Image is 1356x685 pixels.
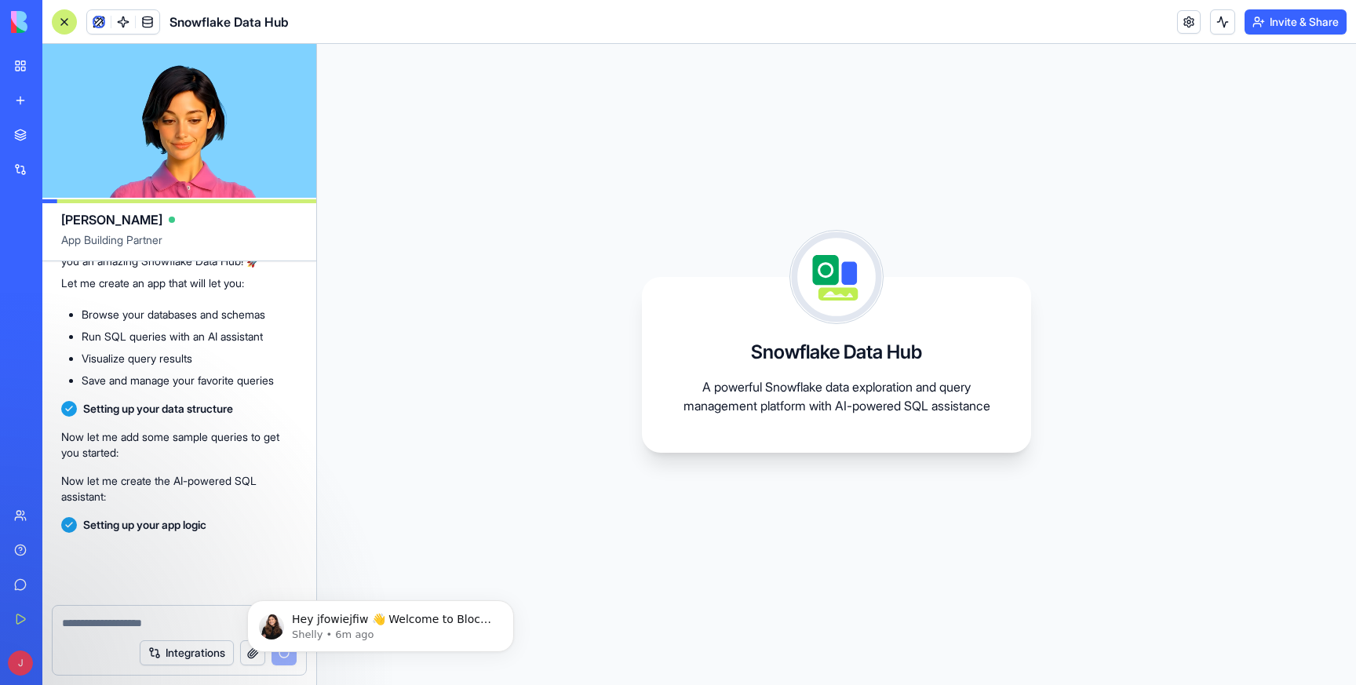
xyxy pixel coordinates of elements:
[82,307,297,322] li: Browse your databases and schemas
[8,650,33,676] span: J
[680,377,993,415] p: A powerful Snowflake data exploration and query management platform with AI-powered SQL assistance
[83,401,233,417] span: Setting up your data structure
[61,473,297,505] p: Now let me create the AI-powered SQL assistant:
[1245,9,1347,35] button: Invite & Share
[140,640,234,665] button: Integrations
[11,11,108,33] img: logo
[61,429,297,461] p: Now let me add some sample queries to get you started:
[82,351,297,366] li: Visualize query results
[224,567,538,677] iframe: Intercom notifications message
[82,329,297,344] li: Run SQL queries with an AI assistant
[83,517,206,533] span: Setting up your app logic
[751,340,922,365] h3: Snowflake Data Hub
[169,13,289,31] span: Snowflake Data Hub
[61,232,297,261] span: App Building Partner
[61,210,162,229] span: [PERSON_NAME]
[82,373,297,388] li: Save and manage your favorite queries
[61,275,297,291] p: Let me create an app that will let you:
